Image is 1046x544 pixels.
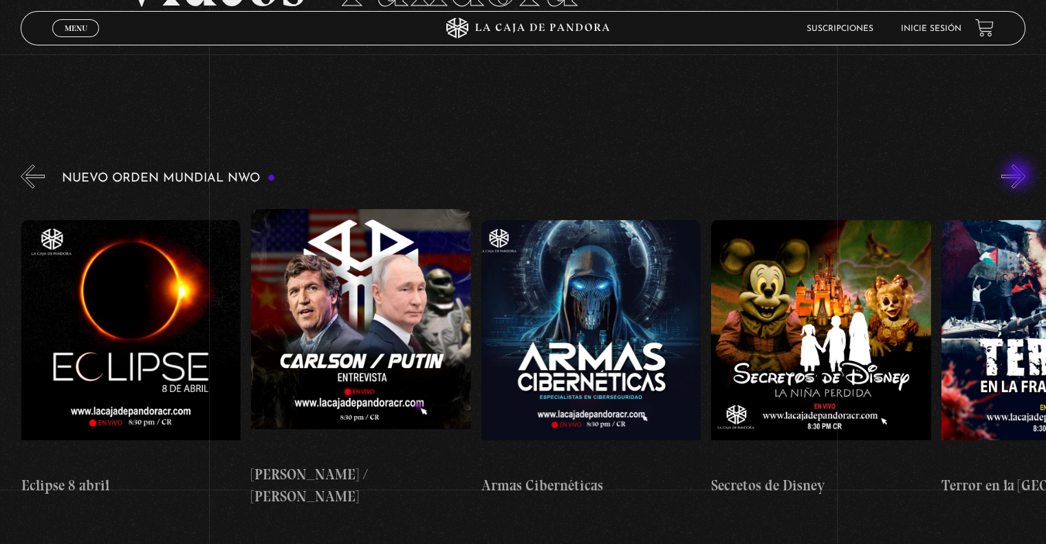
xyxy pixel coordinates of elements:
[60,36,92,45] span: Cerrar
[901,25,961,33] a: Inicie sesión
[481,475,701,497] h4: Armas Cibernéticas
[1001,164,1025,188] button: Next
[21,199,241,519] a: Eclipse 8 abril
[21,475,241,497] h4: Eclipse 8 abril
[65,24,87,32] span: Menu
[807,25,873,33] a: Suscripciones
[251,464,470,507] h4: [PERSON_NAME] / [PERSON_NAME]
[481,199,701,519] a: Armas Cibernéticas
[711,475,930,497] h4: Secretos de Disney
[975,19,994,37] a: View your shopping cart
[251,199,470,519] a: [PERSON_NAME] / [PERSON_NAME]
[711,199,930,519] a: Secretos de Disney
[62,172,275,185] h3: Nuevo Orden Mundial NWO
[21,164,45,188] button: Previous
